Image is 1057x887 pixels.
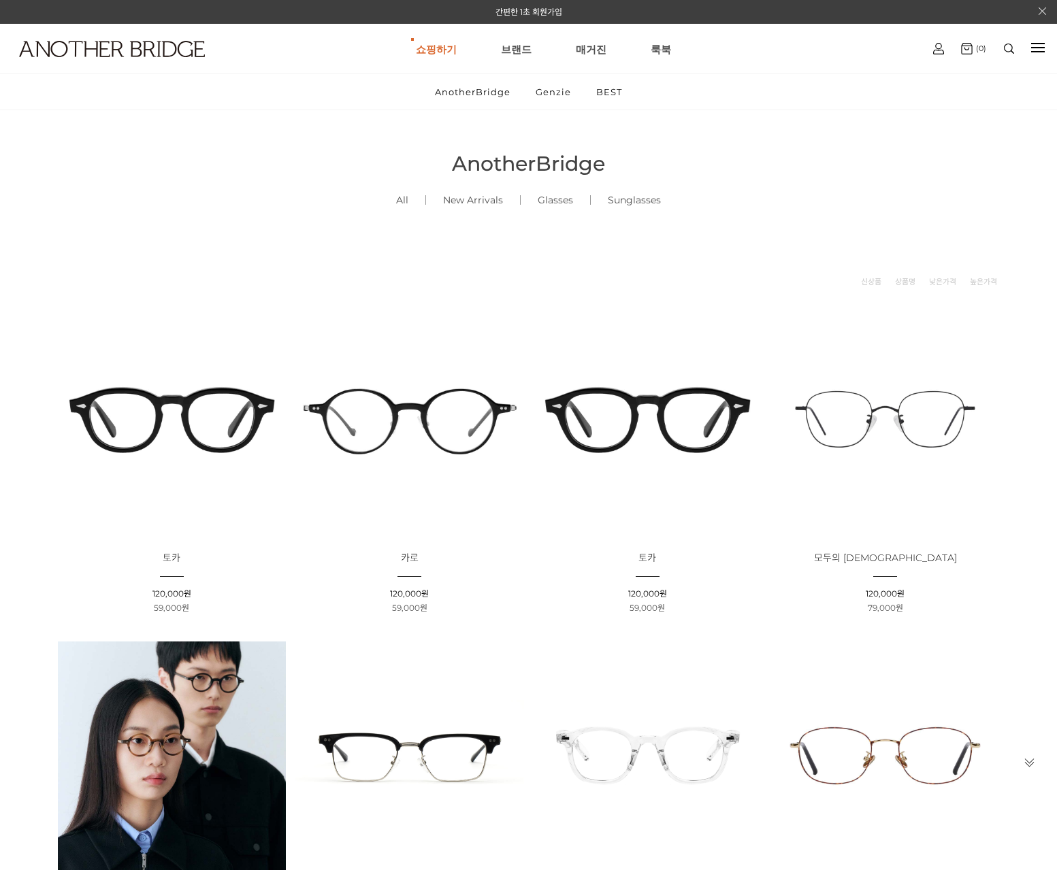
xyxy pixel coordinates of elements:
[58,641,286,869] img: 본 - 동그란 렌즈로 돋보이는 아세테이트 안경 이미지
[423,74,522,110] a: AnotherBridge
[628,588,667,599] span: 120,000원
[154,603,189,613] span: 59,000원
[521,177,590,223] a: Glasses
[163,552,180,564] span: 토카
[638,553,656,563] a: 토카
[638,552,656,564] span: 토카
[929,275,956,288] a: 낮은가격
[814,553,957,563] a: 모두의 [DEMOGRAPHIC_DATA]
[591,177,678,223] a: Sunglasses
[7,41,165,90] a: logo
[452,151,605,176] span: AnotherBridge
[163,553,180,563] a: 토카
[895,275,915,288] a: 상품명
[585,74,634,110] a: BEST
[416,24,457,73] a: 쇼핑하기
[771,641,999,869] img: 타이탄 - 레오파드 고급 안경 이미지 - 독특한 레오파드 패턴의 스타일리시한 디자인
[426,177,520,223] a: New Arrivals
[866,588,905,599] span: 120,000원
[390,588,429,599] span: 120,000원
[630,603,665,613] span: 59,000원
[524,74,583,110] a: Genzie
[814,552,957,564] span: 모두의 [DEMOGRAPHIC_DATA]
[961,43,986,54] a: (0)
[861,275,881,288] a: 신상품
[970,275,997,288] a: 높은가격
[576,24,606,73] a: 매거진
[295,305,523,533] img: 카로 - 감각적인 디자인의 패션 아이템 이미지
[379,177,425,223] a: All
[495,7,562,17] a: 간편한 1초 회원가입
[973,44,986,53] span: (0)
[651,24,671,73] a: 룩북
[961,43,973,54] img: cart
[295,641,523,869] img: 드베라 - 블랙 안경, 트렌디한 블랙 프레임 이미지
[771,305,999,533] img: 모두의 안경 - 다양한 크기에 맞춘 다용도 디자인 이미지
[868,603,903,613] span: 79,000원
[534,305,762,533] img: 토카 아세테이트 안경 - 다양한 스타일에 맞는 뿔테 안경 이미지
[152,588,191,599] span: 120,000원
[933,43,944,54] img: cart
[401,552,419,564] span: 카로
[534,641,762,869] img: 애드리언 - 투명 안경, 패셔너블 아이웨어 이미지
[58,305,286,533] img: 토카 아세테이트 뿔테 안경 이미지
[401,553,419,563] a: 카로
[1004,44,1014,54] img: search
[19,41,205,57] img: logo
[501,24,532,73] a: 브랜드
[392,603,427,613] span: 59,000원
